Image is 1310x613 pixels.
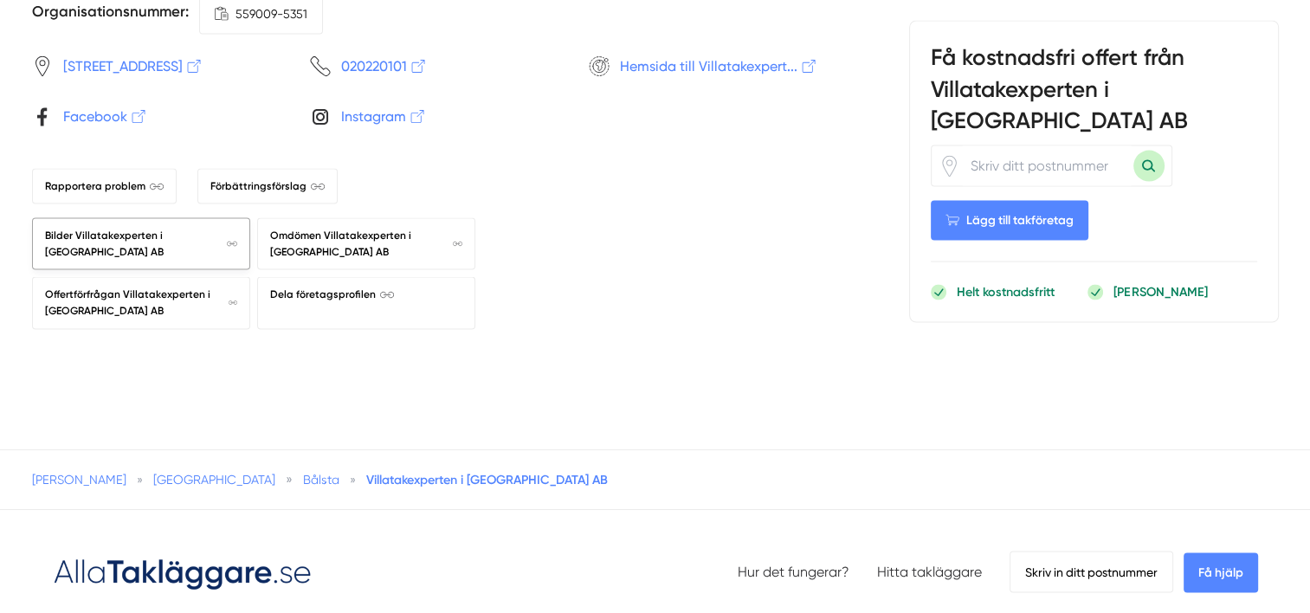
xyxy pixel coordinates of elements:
svg: Instagram [310,106,331,127]
span: Omdömen Villatakexperten i [GEOGRAPHIC_DATA] AB [270,228,462,261]
a: Hitta takläggare [877,564,982,580]
svg: Pin / Karta [939,155,960,177]
span: Förbättringsförslag [210,178,325,195]
svg: Facebook [32,106,53,127]
img: Logotyp Alla Takläggare [53,552,313,592]
a: Instagram [310,106,561,127]
span: Klicka för att använda din position. [939,155,960,177]
nav: Breadcrumb [32,471,1279,488]
span: Dela företagsprofilen [270,287,394,303]
h3: Få kostnadsfri offert från Villatakexperten i [GEOGRAPHIC_DATA] AB [931,42,1257,145]
span: Rapportera problem [45,178,164,195]
a: Omdömen Villatakexperten i [GEOGRAPHIC_DATA] AB [257,218,475,270]
input: Skriv ditt postnummer [960,146,1133,186]
span: Facebook [63,106,148,127]
span: Instagram [341,106,427,127]
: Lägg till takföretag [931,201,1088,241]
a: Villatakexperten i [GEOGRAPHIC_DATA] AB [366,472,608,487]
a: Hur det fungerar? [738,564,849,580]
a: Bålsta [303,473,339,487]
a: Rapportera problem [32,169,177,204]
a: [STREET_ADDRESS] [32,55,283,77]
span: Få hjälp [1184,553,1258,593]
a: 020220101 [310,55,561,77]
svg: Pin / Karta [32,56,53,77]
span: » [286,471,293,488]
span: Offertförfrågan Villatakexperten i [GEOGRAPHIC_DATA] AB [45,287,237,319]
a: [PERSON_NAME] [32,473,126,487]
a: Bilder Villatakexperten i [GEOGRAPHIC_DATA] AB [32,218,250,270]
button: Sök med postnummer [1133,151,1165,182]
p: [PERSON_NAME] [1113,283,1207,300]
a: Förbättringsförslag [197,169,338,204]
a: Offertförfrågan Villatakexperten i [GEOGRAPHIC_DATA] AB [32,277,250,329]
span: Bilder Villatakexperten i [GEOGRAPHIC_DATA] AB [45,228,237,261]
a: [GEOGRAPHIC_DATA] [153,473,275,487]
a: Hemsida till Villatakexpert... [589,55,840,77]
svg: Telefon [310,56,331,77]
span: [STREET_ADDRESS] [63,55,203,77]
span: 559009-5351 [236,4,307,23]
a: Facebook [32,106,283,127]
span: » [137,471,143,488]
span: » [350,471,356,488]
p: Helt kostnadsfritt [957,283,1055,300]
span: Skriv in ditt postnummer [1010,552,1173,593]
span: Hemsida till Villatakexpert... [620,55,818,77]
span: 020220101 [341,55,428,77]
a: Dela företagsprofilen [257,277,475,329]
